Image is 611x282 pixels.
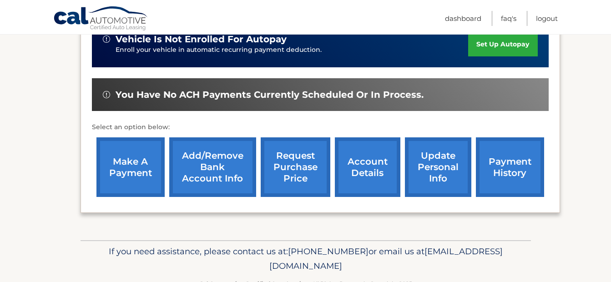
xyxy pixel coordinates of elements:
img: alert-white.svg [103,35,110,43]
img: alert-white.svg [103,91,110,98]
span: You have no ACH payments currently scheduled or in process. [116,89,424,101]
a: Dashboard [445,11,481,26]
span: vehicle is not enrolled for autopay [116,34,287,45]
span: [EMAIL_ADDRESS][DOMAIN_NAME] [269,246,503,271]
a: Add/Remove bank account info [169,137,256,197]
p: Select an option below: [92,122,549,133]
a: set up autopay [468,32,537,56]
a: make a payment [96,137,165,197]
p: If you need assistance, please contact us at: or email us at [86,244,525,273]
a: FAQ's [501,11,516,26]
a: Logout [536,11,558,26]
span: [PHONE_NUMBER] [288,246,369,257]
a: request purchase price [261,137,330,197]
a: account details [335,137,400,197]
p: Enroll your vehicle in automatic recurring payment deduction. [116,45,469,55]
a: update personal info [405,137,471,197]
a: Cal Automotive [53,6,149,32]
a: payment history [476,137,544,197]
